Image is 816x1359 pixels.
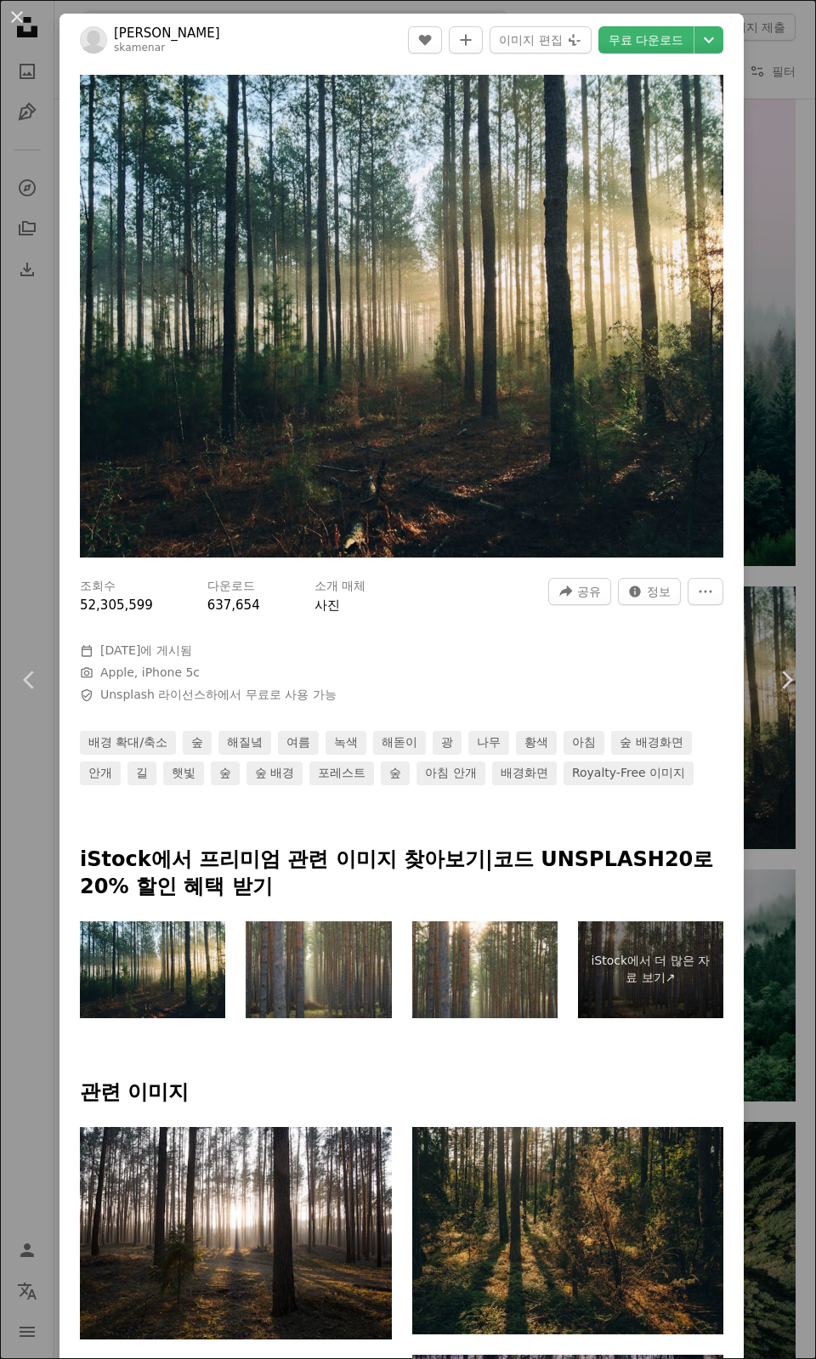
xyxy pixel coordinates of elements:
[100,688,206,701] a: Unsplash 라이선스
[100,643,140,657] time: 2015년 3월 10일 오전 12시 4분 16초 GMT+9
[211,762,240,785] a: 숲
[80,1079,723,1107] h4: 관련 이미지
[80,26,107,54] img: Steven Kamenar의 프로필로 이동
[127,762,156,785] a: 길
[207,578,255,595] h3: 다운로드
[80,578,116,595] h3: 조회수
[468,731,509,755] a: 나무
[100,643,192,657] span: 에 게시됨
[80,75,723,558] button: 이 이미지 확대
[314,578,365,595] h3: 소개 매체
[326,731,366,755] a: 녹색
[433,731,462,755] a: 광
[80,1226,392,1241] a: 숲 속의 나무 사이로 태양이 빛나고 있습니다
[548,578,611,605] button: 이 이미지 공유
[449,26,483,54] button: 컬렉션에 추가
[314,597,340,613] a: 사진
[246,921,391,1018] img: 부분적으로 어둡고 안개낀 소나무 숲의 태양광선
[577,579,601,604] span: 공유
[80,1127,392,1339] img: 숲 속의 나무 사이로 태양이 빛나고 있습니다
[246,762,303,785] a: 숲 배경
[100,687,337,704] span: 하에서 무료로 사용 가능
[80,731,176,755] a: 배경 확대/축소
[490,26,591,54] button: 이미지 편집
[564,731,604,755] a: 아침
[114,42,165,54] a: skamenar
[80,762,121,785] a: 안개
[412,1223,724,1238] a: 숲속의 나무 사이로 햇살이 빛나고 있다
[80,847,723,901] p: iStock에서 프리미엄 관련 이미지 찾아보기 | 코드 UNSPLASH20로 20% 할인 혜택 받기
[688,578,723,605] button: 더 많은 작업
[80,597,153,613] span: 52,305,599
[578,921,723,1018] a: iStock에서 더 많은 자료 보기↗
[80,75,723,558] img: 낮에 키 큰 나무의 사진
[564,762,694,785] a: Royalty-free 이미지
[618,578,681,605] button: 이 이미지 관련 통계
[516,731,557,755] a: 황색
[412,1127,724,1334] img: 숲속의 나무 사이로 햇살이 빛나고 있다
[309,762,374,785] a: 포레스트
[278,731,319,755] a: 여름
[114,25,220,42] a: [PERSON_NAME]
[183,731,212,755] a: 숲
[163,762,204,785] a: 햇빛
[207,597,260,613] span: 637,654
[694,26,723,54] button: 다운로드 크기 선택
[598,26,694,54] a: 무료 다운로드
[492,762,557,785] a: 배경화면
[218,731,271,755] a: 해질녘
[80,921,225,1018] img: 숲과 산의 자연 경관
[381,762,410,785] a: 숲
[416,762,484,785] a: 아침 안개
[408,26,442,54] button: 좋아요
[373,731,426,755] a: 해돋이
[756,598,816,762] a: 다음
[100,665,200,682] button: Apple, iPhone 5c
[412,921,558,1018] img: 부분적으로 어둡고 안개낀 소나무 숲의 태양광선
[611,731,691,755] a: 숲 배경화면
[647,579,671,604] span: 정보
